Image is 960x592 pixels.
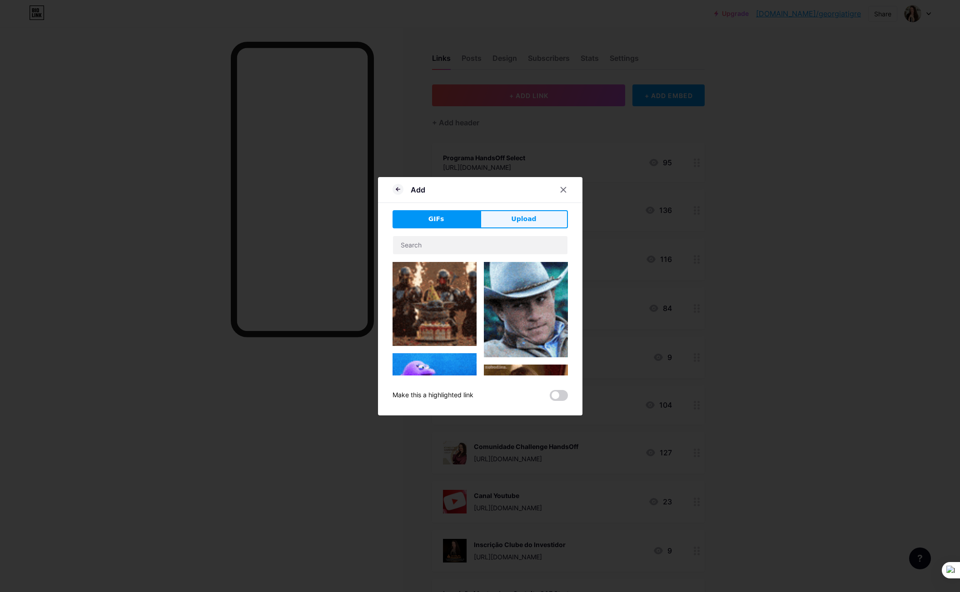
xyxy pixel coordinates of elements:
[511,214,536,224] span: Upload
[484,365,568,449] img: Gihpy
[393,210,480,228] button: GIFs
[411,184,425,195] div: Add
[428,214,444,224] span: GIFs
[393,262,477,346] img: Gihpy
[393,353,477,417] img: Gihpy
[480,210,568,228] button: Upload
[393,390,473,401] div: Make this a highlighted link
[393,236,567,254] input: Search
[484,262,568,357] img: Gihpy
